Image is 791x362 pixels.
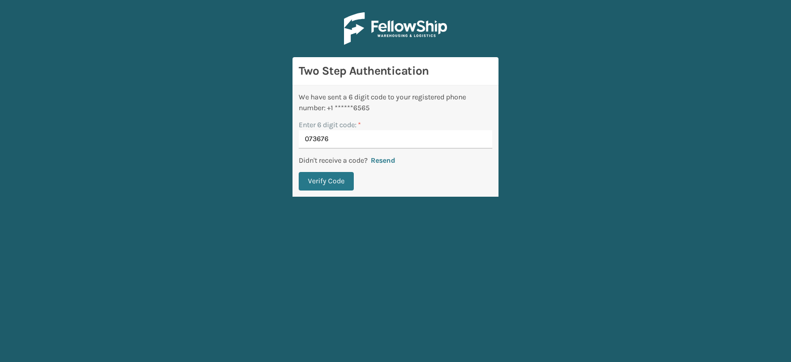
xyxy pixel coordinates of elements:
button: Resend [368,156,399,165]
div: We have sent a 6 digit code to your registered phone number: +1 ******6565 [299,92,492,113]
h3: Two Step Authentication [299,63,492,79]
img: Logo [344,12,447,45]
button: Verify Code [299,172,354,191]
label: Enter 6 digit code: [299,119,361,130]
p: Didn't receive a code? [299,155,368,166]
